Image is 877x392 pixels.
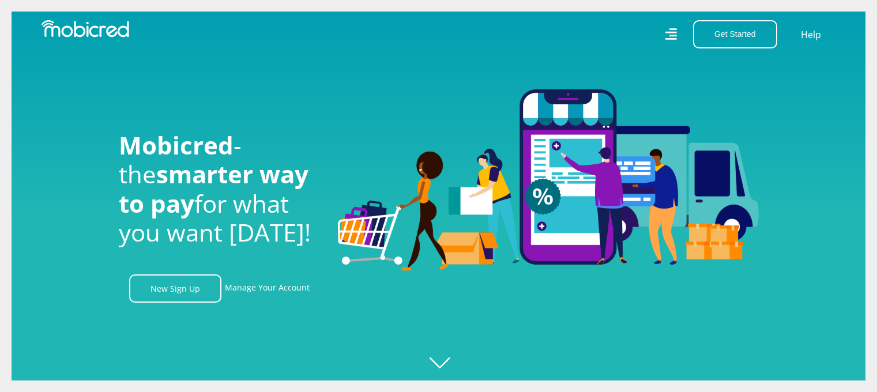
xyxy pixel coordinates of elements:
img: Welcome to Mobicred [338,89,759,272]
h1: - the for what you want [DATE]! [119,131,321,247]
a: Help [800,27,822,42]
span: smarter way to pay [119,157,308,219]
a: Manage Your Account [225,274,310,303]
button: Get Started [693,20,777,48]
a: New Sign Up [129,274,221,303]
span: Mobicred [119,129,234,161]
img: Mobicred [42,20,129,37]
